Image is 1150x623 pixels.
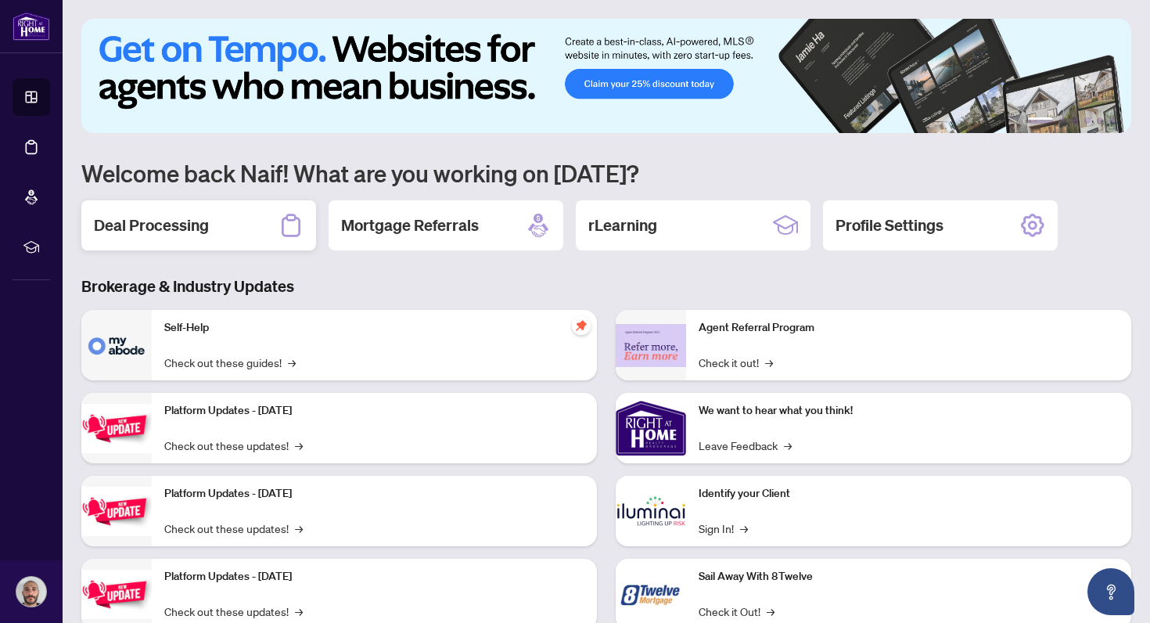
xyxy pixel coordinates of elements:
img: Self-Help [81,310,152,380]
a: Sign In!→ [699,520,748,537]
span: → [740,520,748,537]
img: Identify your Client [616,476,686,546]
h1: Welcome back Naif! What are you working on [DATE]? [81,158,1131,188]
img: We want to hear what you think! [616,393,686,463]
img: Slide 0 [81,19,1131,133]
button: 6 [1109,117,1116,124]
h2: Mortgage Referrals [341,214,479,236]
span: → [295,603,303,620]
a: Leave Feedback→ [699,437,792,454]
p: Agent Referral Program [699,319,1119,337]
h2: Deal Processing [94,214,209,236]
img: logo [13,12,50,41]
button: 5 [1097,117,1103,124]
img: Platform Updates - July 8, 2025 [81,487,152,536]
span: → [295,437,303,454]
span: → [295,520,303,537]
span: → [765,354,773,371]
a: Check out these updates!→ [164,520,303,537]
span: → [288,354,296,371]
h3: Brokerage & Industry Updates [81,275,1131,297]
h2: Profile Settings [836,214,943,236]
p: Platform Updates - [DATE] [164,568,584,585]
img: Platform Updates - July 21, 2025 [81,404,152,453]
h2: rLearning [588,214,657,236]
span: → [784,437,792,454]
a: Check out these updates!→ [164,437,303,454]
button: 3 [1072,117,1078,124]
a: Check it out!→ [699,354,773,371]
p: Identify your Client [699,485,1119,502]
button: 4 [1084,117,1091,124]
img: Agent Referral Program [616,324,686,367]
p: We want to hear what you think! [699,402,1119,420]
a: Check it Out!→ [699,603,774,620]
span: → [767,603,774,620]
a: Check out these updates!→ [164,603,303,620]
button: 2 [1059,117,1066,124]
button: 1 [1028,117,1053,124]
p: Platform Updates - [DATE] [164,402,584,420]
p: Sail Away With 8Twelve [699,568,1119,585]
p: Platform Updates - [DATE] [164,485,584,502]
button: Open asap [1087,568,1134,615]
img: Platform Updates - June 23, 2025 [81,570,152,619]
img: Profile Icon [16,577,46,607]
span: pushpin [572,316,591,335]
p: Self-Help [164,319,584,337]
a: Check out these guides!→ [164,354,296,371]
